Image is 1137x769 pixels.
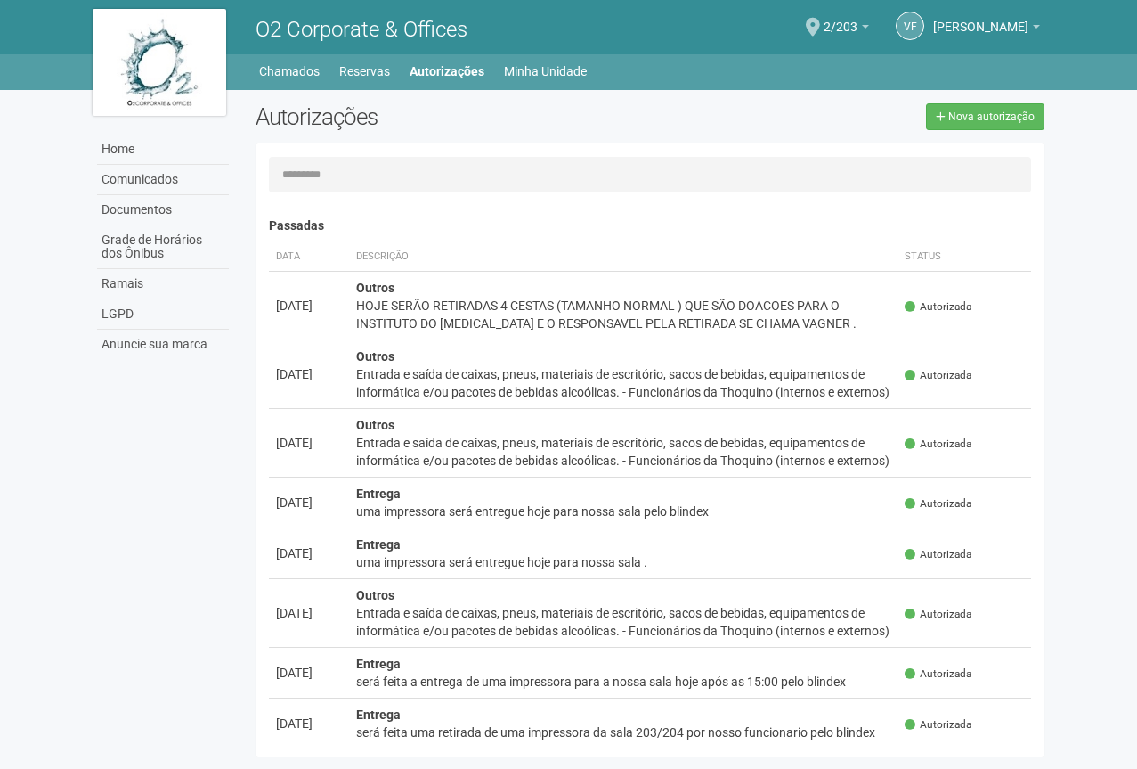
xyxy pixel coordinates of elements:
strong: Outros [356,349,394,364]
span: Vivian Félix [933,3,1028,34]
a: Documentos [97,195,229,225]
span: Autorizada [905,496,971,511]
span: Autorizada [905,667,971,682]
h2: Autorizações [256,103,637,130]
div: será feita a entrega de uma impressora para a nossa sala hoje após as 15:00 pelo blindex [356,673,891,691]
th: Data [269,242,349,272]
div: HOJE SERÃO RETIRADAS 4 CESTAS (TAMANHO NORMAL ) QUE SÃO DOACOES PARA O INSTITUTO DO [MEDICAL_DATA... [356,297,891,332]
span: 2/203 [824,3,857,34]
strong: Entrega [356,657,401,671]
span: O2 Corporate & Offices [256,17,467,42]
strong: Entrega [356,537,401,552]
a: Chamados [259,59,320,84]
a: Minha Unidade [504,59,587,84]
a: Grade de Horários dos Ônibus [97,225,229,269]
strong: Entrega [356,487,401,501]
div: Entrada e saída de caixas, pneus, materiais de escritório, sacos de bebidas, equipamentos de info... [356,365,891,401]
span: Autorizada [905,717,971,732]
div: [DATE] [276,297,342,315]
div: [DATE] [276,365,342,383]
div: Entrada e saída de caixas, pneus, materiais de escritório, sacos de bebidas, equipamentos de info... [356,434,891,470]
div: uma impressora será entregue hoje para nossa sala pelo blindex [356,503,891,520]
h4: Passadas [269,219,1032,233]
a: Anuncie sua marca [97,330,229,359]
a: VF [896,12,924,40]
div: [DATE] [276,494,342,511]
img: logo.jpg [93,9,226,116]
strong: Outros [356,418,394,432]
span: Autorizada [905,607,971,622]
div: Entrada e saída de caixas, pneus, materiais de escritório, sacos de bebidas, equipamentos de info... [356,604,891,640]
a: [PERSON_NAME] [933,22,1040,37]
strong: Outros [356,281,394,295]
div: [DATE] [276,715,342,732]
div: uma impressora será entregue hoje para nossa sala . [356,553,891,571]
div: [DATE] [276,604,342,622]
span: Autorizada [905,299,971,315]
span: Autorizada [905,437,971,452]
strong: Entrega [356,708,401,722]
a: Autorizações [410,59,484,84]
span: Autorizada [905,547,971,562]
a: LGPD [97,299,229,330]
div: [DATE] [276,544,342,562]
div: [DATE] [276,434,342,452]
a: Nova autorização [926,103,1044,130]
a: Ramais [97,269,229,299]
a: Comunicados [97,165,229,195]
a: 2/203 [824,22,869,37]
a: Home [97,135,229,165]
div: será feita uma retirada de uma impressora da sala 203/204 por nosso funcionario pelo blindex [356,724,891,741]
div: [DATE] [276,664,342,682]
strong: Outros [356,588,394,602]
span: Autorizada [905,368,971,383]
span: Nova autorização [948,110,1035,123]
a: Reservas [339,59,390,84]
th: Descrição [349,242,898,272]
th: Status [897,242,1031,272]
